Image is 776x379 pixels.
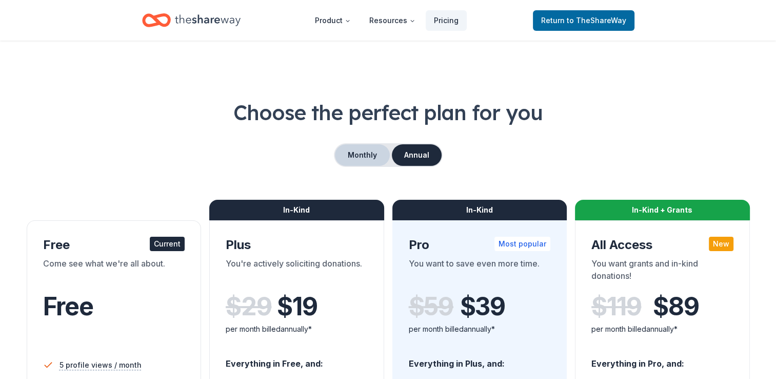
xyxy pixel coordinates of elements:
div: In-Kind [392,200,567,220]
button: Product [307,10,359,31]
h1: Choose the perfect plan for you [25,98,751,127]
span: $ 89 [653,292,699,321]
div: Current [150,237,185,251]
div: In-Kind + Grants [575,200,750,220]
div: Plus [226,237,368,253]
div: Everything in Free, and: [226,349,368,370]
span: Return [541,14,626,27]
button: Monthly [335,144,390,166]
div: You want grants and in-kind donations! [591,257,733,286]
div: Pro [409,237,551,253]
div: Most popular [494,237,550,251]
span: to TheShareWay [567,16,626,25]
div: Free [43,237,185,253]
div: per month billed annually* [591,323,733,335]
a: Returnto TheShareWay [533,10,634,31]
a: Pricing [426,10,467,31]
div: Everything in Plus, and: [409,349,551,370]
div: You're actively soliciting donations. [226,257,368,286]
div: per month billed annually* [409,323,551,335]
span: 5 profile views / month [59,359,142,371]
div: All Access [591,237,733,253]
span: $ 19 [277,292,317,321]
button: Annual [392,144,442,166]
div: per month billed annually* [226,323,368,335]
span: $ 39 [460,292,505,321]
div: Everything in Pro, and: [591,349,733,370]
nav: Main [307,8,467,32]
div: Come see what we're all about. [43,257,185,286]
div: New [709,237,733,251]
button: Resources [361,10,424,31]
a: Home [142,8,241,32]
span: Free [43,291,93,321]
div: You want to save even more time. [409,257,551,286]
div: In-Kind [209,200,384,220]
